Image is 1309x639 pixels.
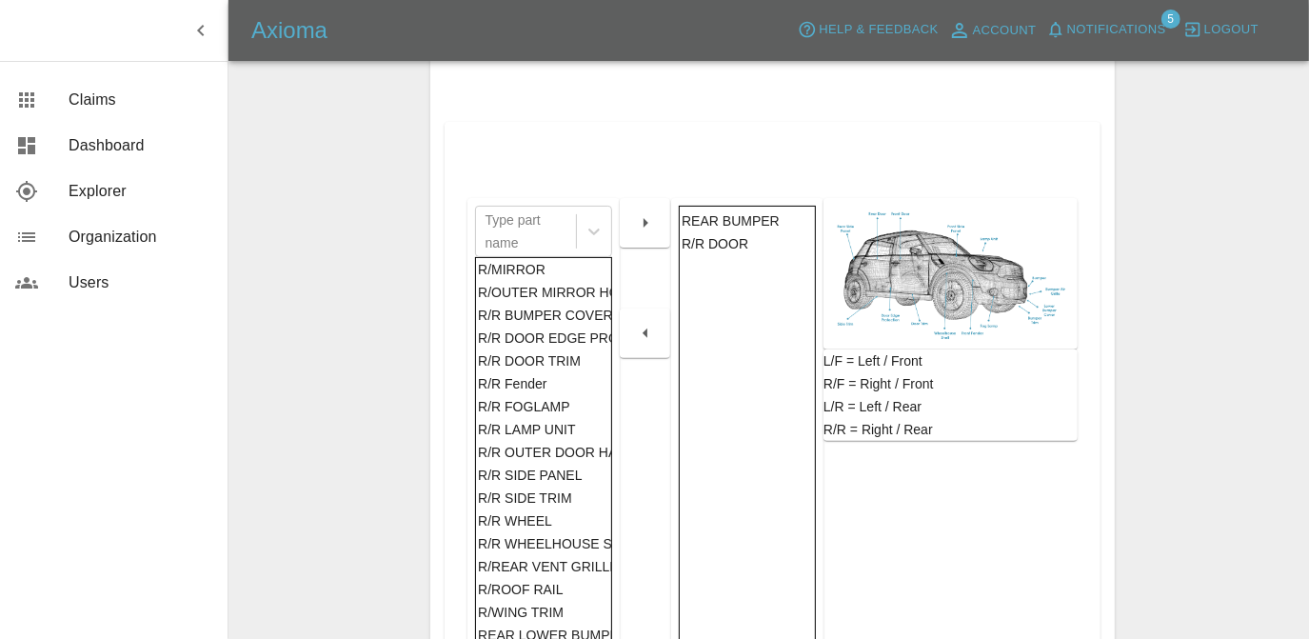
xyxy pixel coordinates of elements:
[478,349,608,372] div: R/R DOOR TRIM
[819,19,938,41] span: Help & Feedback
[478,555,608,578] div: R/REAR VENT GRILLE
[478,372,608,395] div: R/R Fender
[1067,19,1166,41] span: Notifications
[478,395,608,418] div: R/R FOGLAMP
[251,15,327,46] h5: Axioma
[478,578,608,601] div: R/ROOF RAIL
[1204,19,1259,41] span: Logout
[943,15,1041,46] a: Account
[478,304,608,327] div: R/R BUMPER COVER
[831,206,1070,343] img: car
[478,532,608,555] div: R/R WHEELHOUSE SHELL
[486,209,566,254] div: Type part name
[69,180,212,203] span: Explorer
[478,441,608,464] div: R/R OUTER DOOR HANDLE
[478,258,608,281] div: R/MIRROR
[69,134,212,157] span: Dashboard
[1041,15,1171,45] button: Notifications
[478,281,608,304] div: R/OUTER MIRROR HOUSING
[478,418,608,441] div: R/R LAMP UNIT
[478,327,608,349] div: R/R DOOR EDGE PROTECTION
[973,20,1037,42] span: Account
[69,226,212,249] span: Organization
[478,487,608,509] div: R/R SIDE TRIM
[69,271,212,294] span: Users
[69,89,212,111] span: Claims
[478,464,608,487] div: R/R SIDE PANEL
[478,509,608,532] div: R/R WHEEL
[478,601,608,624] div: R/WING TRIM
[1161,10,1180,29] span: 5
[823,349,1078,441] div: L/F = Left / Front R/F = Right / Front L/R = Left / Rear R/R = Right / Rear
[793,15,942,45] button: Help & Feedback
[682,210,812,232] div: REAR BUMPER
[682,232,812,255] div: R/R DOOR
[1179,15,1263,45] button: Logout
